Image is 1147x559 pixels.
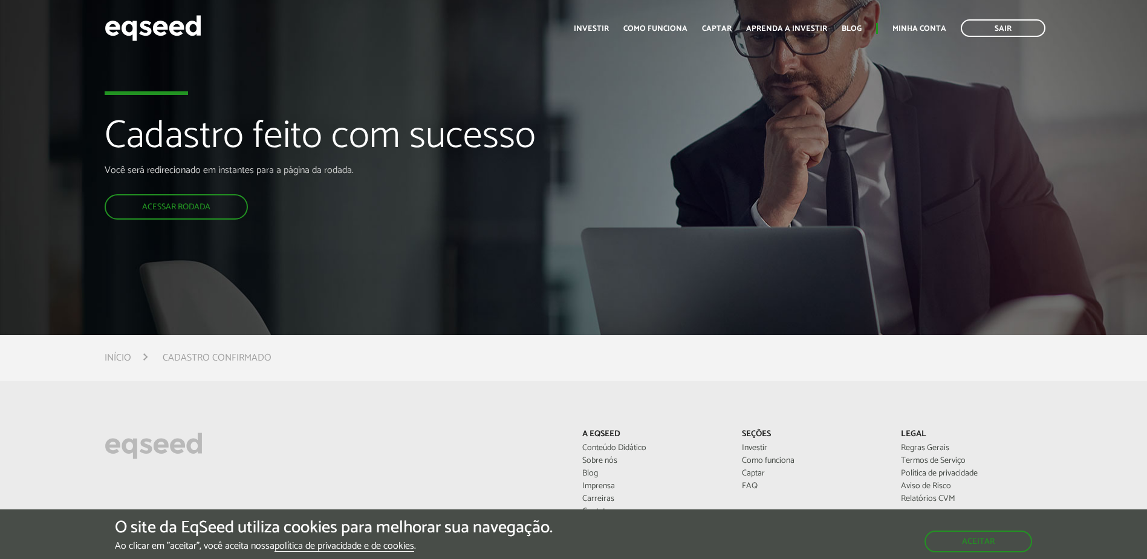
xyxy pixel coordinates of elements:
[742,430,883,440] p: Seções
[105,165,660,176] p: Você será redirecionado em instantes para a página da rodada.
[742,482,883,491] a: FAQ
[901,495,1042,503] a: Relatórios CVM
[623,25,687,33] a: Como funciona
[742,444,883,453] a: Investir
[901,457,1042,465] a: Termos de Serviço
[582,482,723,491] a: Imprensa
[105,430,203,462] img: EqSeed Logo
[901,469,1042,478] a: Política de privacidade
[105,116,660,164] h1: Cadastro feito com sucesso
[115,540,553,552] p: Ao clicar em "aceitar", você aceita nossa .
[582,469,723,478] a: Blog
[842,25,862,33] a: Blog
[961,19,1045,37] a: Sair
[582,457,723,465] a: Sobre nós
[582,430,723,440] p: A EqSeed
[582,444,723,453] a: Conteúdo Didático
[742,469,883,478] a: Captar
[892,25,946,33] a: Minha conta
[742,457,883,465] a: Como funciona
[105,194,248,220] a: Acessar rodada
[702,25,732,33] a: Captar
[105,353,131,363] a: Início
[574,25,609,33] a: Investir
[105,12,201,44] img: EqSeed
[746,25,827,33] a: Aprenda a investir
[163,350,271,366] li: Cadastro confirmado
[275,541,414,552] a: política de privacidade e de cookies
[582,508,723,516] a: Contato
[901,444,1042,453] a: Regras Gerais
[901,482,1042,491] a: Aviso de Risco
[582,495,723,503] a: Carreiras
[924,531,1032,552] button: Aceitar
[901,430,1042,440] p: Legal
[115,518,553,537] h5: O site da EqSeed utiliza cookies para melhorar sua navegação.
